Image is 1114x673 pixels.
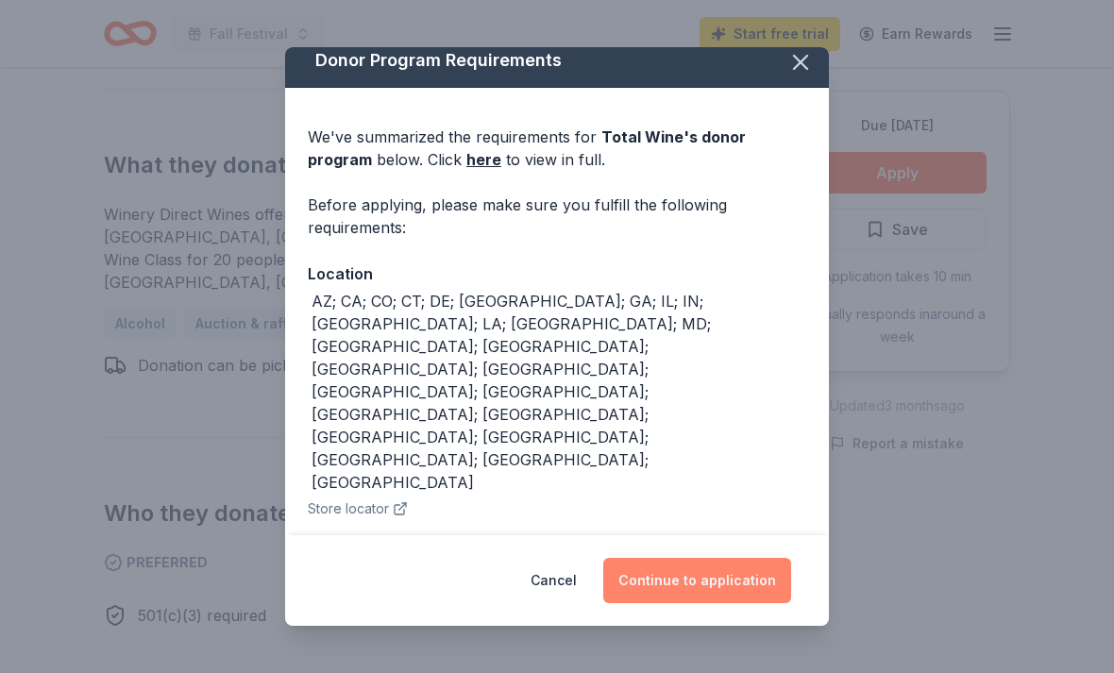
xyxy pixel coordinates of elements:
div: Location [308,261,806,286]
div: Before applying, please make sure you fulfill the following requirements: [308,193,806,239]
button: Cancel [531,558,577,603]
div: We've summarized the requirements for below. Click to view in full. [308,126,806,171]
a: here [466,148,501,171]
div: AZ; CA; CO; CT; DE; [GEOGRAPHIC_DATA]; GA; IL; IN; [GEOGRAPHIC_DATA]; LA; [GEOGRAPHIC_DATA]; MD; ... [312,290,806,494]
div: Donor Program Requirements [285,34,829,88]
button: Store locator [308,497,408,520]
button: Continue to application [603,558,791,603]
